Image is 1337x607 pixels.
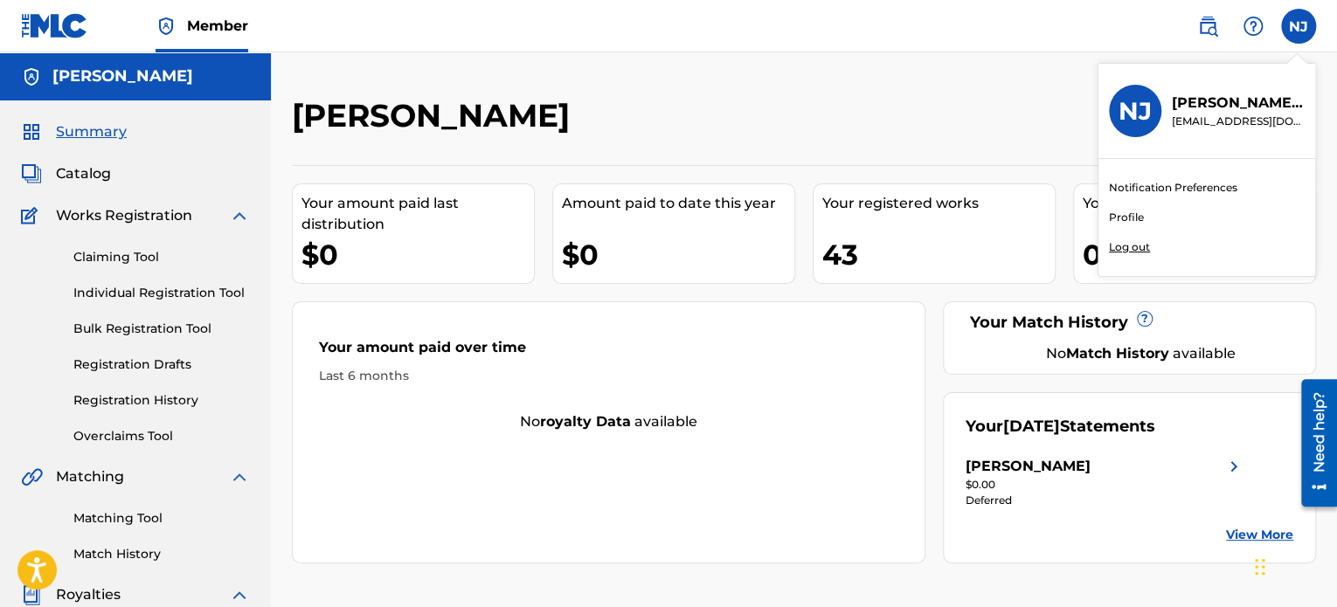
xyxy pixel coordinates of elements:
div: Deferred [966,493,1244,508]
div: $0 [301,235,534,274]
img: Matching [21,466,43,487]
div: Your amount paid last distribution [301,193,534,235]
div: Your amount paid over time [319,337,898,367]
img: Catalog [21,163,42,184]
div: User Menu [1281,9,1316,44]
span: ? [1138,312,1152,326]
img: expand [229,205,250,226]
strong: royalty data [540,413,631,430]
img: expand [229,584,250,605]
div: No available [293,411,925,432]
span: [DATE] [1003,417,1060,436]
a: View More [1226,526,1293,544]
span: NJ [1289,17,1308,38]
a: Overclaims Tool [73,427,250,445]
div: Your pending works [1083,193,1315,214]
div: Drag [1255,541,1265,593]
div: $0 [562,235,794,274]
img: Top Rightsholder [156,16,177,37]
iframe: Chat Widget [1250,523,1337,607]
div: $0.00 [966,477,1244,493]
img: Royalties [21,584,42,605]
img: MLC Logo [21,13,88,38]
a: Registration History [73,391,250,410]
div: Your Statements [966,415,1155,438]
img: help [1243,16,1264,37]
span: Catalog [56,163,111,184]
a: Match History [73,545,250,563]
img: Summary [21,121,42,142]
div: 43 [822,235,1055,274]
span: Works Registration [56,205,192,226]
span: Member [187,16,248,36]
a: Bulk Registration Tool [73,320,250,338]
a: Public Search [1190,9,1225,44]
img: Accounts [21,66,42,87]
span: Matching [56,466,124,487]
span: Royalties [56,584,121,605]
h2: [PERSON_NAME] [292,96,578,135]
iframe: Resource Center [1288,373,1337,514]
p: bighandnoceo@gmail.com [1172,114,1305,129]
a: CatalogCatalog [21,163,111,184]
div: Amount paid to date this year [562,193,794,214]
a: SummarySummary [21,121,127,142]
a: Matching Tool [73,509,250,528]
img: search [1197,16,1218,37]
div: No available [987,343,1293,364]
div: Your registered works [822,193,1055,214]
div: Your Match History [966,311,1293,335]
strong: Match History [1066,345,1169,362]
a: [PERSON_NAME]right chevron icon$0.00Deferred [966,456,1244,508]
h5: NORRIS JENKINS [52,66,193,86]
div: 0 [1083,235,1315,274]
a: Claiming Tool [73,248,250,266]
img: right chevron icon [1223,456,1244,477]
img: Works Registration [21,205,44,226]
a: Notification Preferences [1109,180,1237,196]
span: Summary [56,121,127,142]
img: expand [229,466,250,487]
div: Last 6 months [319,367,898,385]
p: Norris Jenkins [1172,93,1305,114]
a: Individual Registration Tool [73,284,250,302]
h3: NJ [1119,96,1152,127]
a: Registration Drafts [73,355,250,374]
a: Profile [1109,210,1144,225]
p: Log out [1109,239,1150,255]
div: [PERSON_NAME] [966,456,1091,477]
div: Help [1236,9,1271,44]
